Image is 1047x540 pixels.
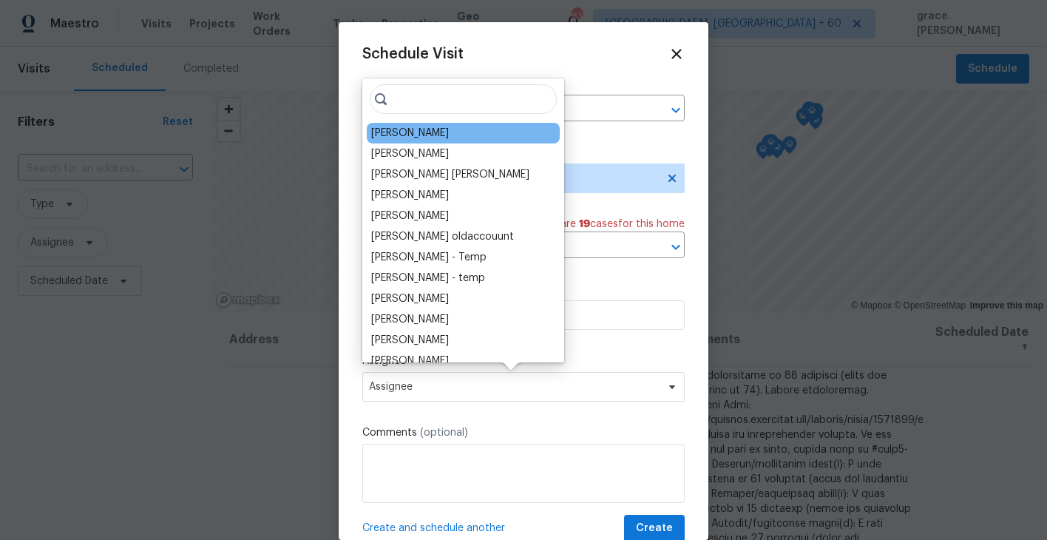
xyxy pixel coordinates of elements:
div: [PERSON_NAME] [371,209,449,223]
div: [PERSON_NAME] [PERSON_NAME] [371,167,529,182]
button: Open [665,237,686,257]
span: Create and schedule another [362,521,505,536]
span: Assignee [369,381,659,393]
span: (optional) [420,428,468,438]
div: [PERSON_NAME] [371,333,449,348]
div: [PERSON_NAME] - Temp [371,250,487,265]
span: Close [668,46,685,62]
button: Open [665,100,686,121]
div: [PERSON_NAME] [371,354,449,368]
label: Comments [362,425,685,440]
div: [PERSON_NAME] [371,126,449,141]
div: [PERSON_NAME] - temp [371,271,485,286]
div: [PERSON_NAME] [371,146,449,161]
div: [PERSON_NAME] [371,312,449,327]
span: 19 [579,219,590,229]
div: [PERSON_NAME] oldaccouunt [371,229,514,244]
div: [PERSON_NAME] [371,188,449,203]
div: [PERSON_NAME] [371,291,449,306]
span: Create [636,519,673,538]
span: There are case s for this home [532,217,685,232]
span: Schedule Visit [362,47,464,61]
